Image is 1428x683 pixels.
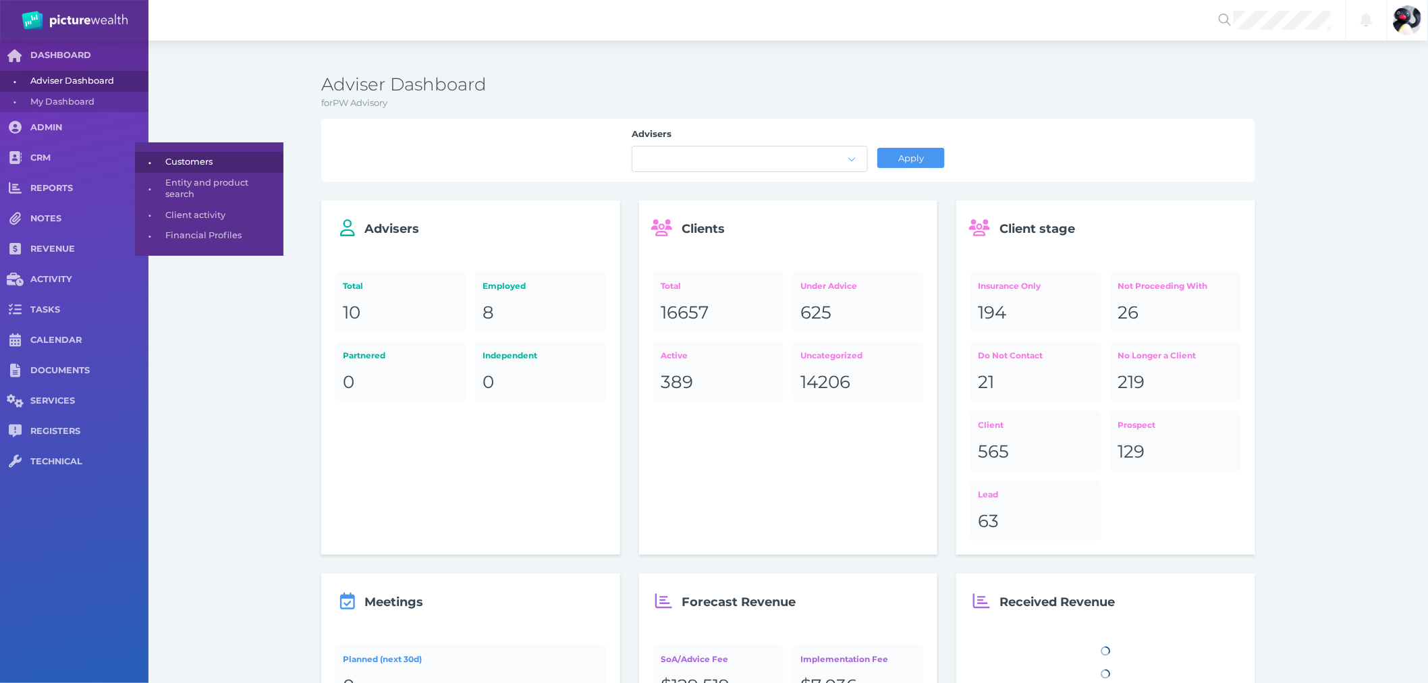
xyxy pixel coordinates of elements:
span: • [135,180,165,197]
span: Implementation Fee [800,654,888,664]
span: REPORTS [30,183,148,194]
div: 219 [1118,371,1234,394]
div: 389 [661,371,776,394]
span: Financial Profiles [165,225,279,246]
a: •Client activity [135,205,283,226]
span: Employed [483,281,526,291]
span: SoA/Advice Fee [661,654,728,664]
h3: Adviser Dashboard [321,74,1255,97]
span: Independent [483,350,538,360]
span: DOCUMENTS [30,365,148,377]
span: Client stage [999,221,1075,236]
span: No Longer a Client [1118,350,1197,360]
span: Entity and product search [165,173,279,204]
span: Not Proceeding With [1118,281,1208,291]
a: Under Advice625 [793,271,923,331]
label: Advisers [632,128,868,146]
a: Total16657 [653,271,784,331]
a: Employed8 [475,271,605,331]
span: ADMIN [30,122,148,134]
a: •Financial Profiles [135,225,283,246]
span: Clients [682,221,725,236]
div: 8 [483,302,599,325]
span: Do Not Contact [979,350,1043,360]
span: Under Advice [800,281,857,291]
span: CRM [30,153,148,164]
span: NOTES [30,213,148,225]
span: REVENUE [30,244,148,255]
span: Received Revenue [999,595,1115,609]
span: My Dashboard [30,92,144,113]
span: Meetings [364,595,423,609]
span: Customers [165,152,279,173]
a: Independent0 [475,341,605,402]
span: Active [661,350,688,360]
span: Total [343,281,363,291]
div: 21 [979,371,1094,394]
span: Uncategorized [800,350,862,360]
div: 14206 [800,371,916,394]
span: DASHBOARD [30,50,148,61]
span: SERVICES [30,395,148,407]
span: TECHNICAL [30,456,148,468]
div: 194 [979,302,1094,325]
img: PW [22,11,128,30]
div: 565 [979,441,1094,464]
a: Active389 [653,341,784,402]
span: • [135,227,165,244]
span: ACTIVITY [30,274,148,285]
a: •Entity and product search [135,173,283,204]
img: Tory Richardson [1393,5,1423,35]
span: Client [979,420,1004,430]
span: REGISTERS [30,426,148,437]
span: TASKS [30,304,148,316]
div: 0 [483,371,599,394]
span: Total [661,281,681,291]
a: •Customers [135,152,283,173]
a: Total10 [335,271,466,331]
span: Apply [892,153,929,163]
span: Forecast Revenue [682,595,796,609]
span: Adviser Dashboard [30,71,144,92]
span: CALENDAR [30,335,148,346]
div: 10 [343,302,458,325]
span: Lead [979,489,999,499]
div: 16657 [661,302,776,325]
span: Partnered [343,350,385,360]
div: 26 [1118,302,1234,325]
span: Advisers [364,221,419,236]
p: for PW Advisory [321,97,1255,110]
span: Prospect [1118,420,1156,430]
span: Insurance Only [979,281,1041,291]
div: 63 [979,510,1094,533]
div: 625 [800,302,916,325]
a: Partnered0 [335,341,466,402]
button: Apply [877,148,945,168]
div: 129 [1118,441,1234,464]
span: Client activity [165,205,279,226]
div: 0 [343,371,458,394]
span: • [135,207,165,223]
span: • [135,154,165,171]
span: Planned (next 30d) [343,654,422,664]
